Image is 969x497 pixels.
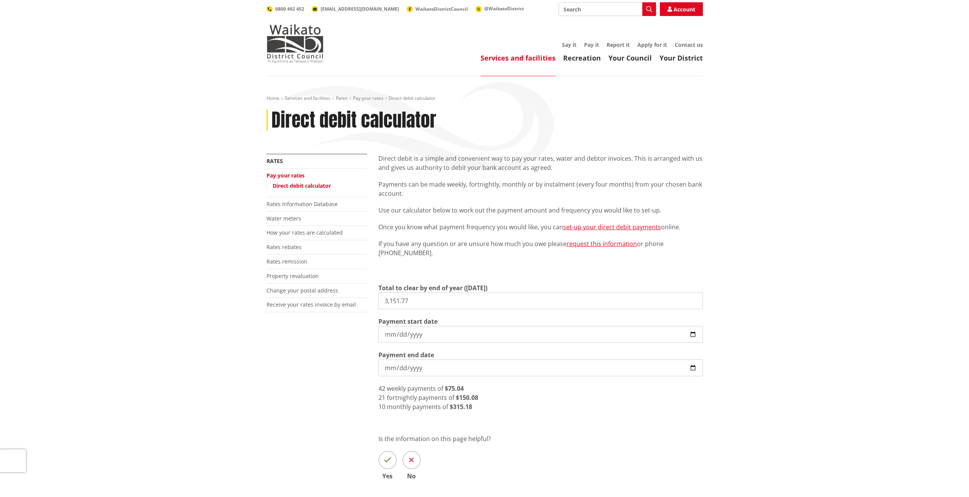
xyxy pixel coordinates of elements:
[378,206,703,215] p: Use our calculator below to work out the payment amount and frequency you would like to set-up.
[267,287,338,294] a: Change your postal address
[378,350,434,360] label: Payment end date
[607,41,630,48] a: Report it
[267,24,324,62] img: Waikato District Council - Te Kaunihera aa Takiwaa o Waikato
[415,6,468,12] span: WaikatoDistrictCouncil
[402,473,421,479] span: No
[353,95,383,101] a: Pay your rates
[273,182,331,189] a: Direct debit calculator
[267,200,338,208] a: Rates Information Database
[387,403,448,411] span: monthly payments of
[267,258,307,265] a: Rates remission
[567,240,637,248] a: request this information
[336,95,348,101] a: Rates
[484,5,524,12] span: @WaikatoDistrict
[562,41,576,48] a: Say it
[584,41,599,48] a: Pay it
[407,6,468,12] a: WaikatoDistrictCouncil
[378,384,385,393] span: 42
[476,5,524,12] a: @WaikatoDistrict
[445,384,464,393] strong: $75.04
[387,393,454,402] span: fortnightly payments of
[267,272,319,280] a: Property revaluation
[267,95,703,102] nav: breadcrumb
[608,53,652,62] a: Your Council
[675,41,703,48] a: Contact us
[312,6,399,12] a: [EMAIL_ADDRESS][DOMAIN_NAME]
[563,53,601,62] a: Recreation
[389,95,436,101] span: Direct debit calculator
[563,223,661,231] a: set-up your direct debit payments
[637,41,667,48] a: Apply for it
[481,53,556,62] a: Services and facilities
[378,283,487,292] label: Total to clear by end of year ([DATE])
[559,2,656,16] input: Search input
[267,301,356,308] a: Receive your rates invoice by email
[378,434,703,443] p: Is the information on this page helpful?
[934,465,961,492] iframe: Messenger Launcher
[267,215,301,222] a: Water meters
[267,157,283,165] a: Rates
[378,222,703,232] p: Once you know what payment frequency you would like, you can online.
[378,317,437,326] label: Payment start date
[456,393,478,402] strong: $150.08
[321,6,399,12] span: [EMAIL_ADDRESS][DOMAIN_NAME]
[450,403,472,411] strong: $315.18
[378,239,703,257] p: If you have any question or are unsure how much you owe please or phone [PHONE_NUMBER].
[267,229,343,236] a: How your rates are calculated
[378,393,385,402] span: 21
[267,95,279,101] a: Home
[271,109,436,131] h1: Direct debit calculator
[378,403,385,411] span: 10
[267,172,305,179] a: Pay your rates
[387,384,443,393] span: weekly payments of
[275,6,304,12] span: 0800 492 452
[659,53,703,62] a: Your District
[267,243,302,251] a: Rates rebates
[378,180,703,198] p: Payments can be made weekly, fortnightly, monthly or by instalment (every four months) from your ...
[660,2,703,16] a: Account
[378,154,703,172] p: Direct debit is a simple and convenient way to pay your rates, water and debtor invoices. This is...
[285,95,330,101] a: Services and facilities
[378,473,397,479] span: Yes
[267,6,304,12] a: 0800 492 452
